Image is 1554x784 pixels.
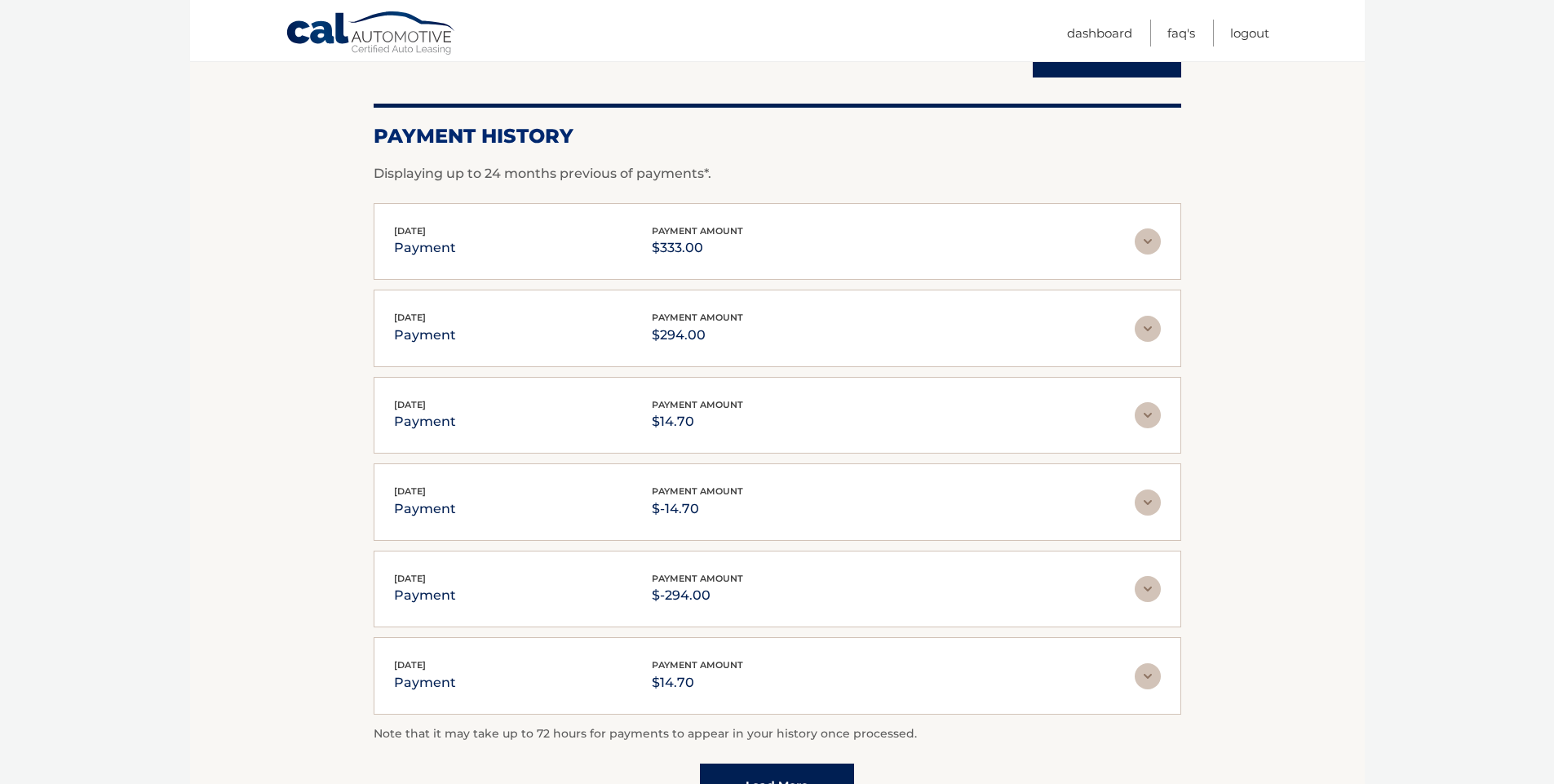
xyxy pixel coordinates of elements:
[652,485,743,497] span: payment amount
[374,164,1181,184] p: Displaying up to 24 months previous of payments*.
[652,225,743,237] span: payment amount
[394,225,426,237] span: [DATE]
[394,485,426,497] span: [DATE]
[394,312,426,323] span: [DATE]
[652,237,743,259] p: $333.00
[374,124,1181,148] h2: Payment History
[652,498,743,520] p: $-14.70
[1135,489,1161,516] img: accordion-rest.svg
[394,410,456,433] p: payment
[1135,576,1161,602] img: accordion-rest.svg
[1067,20,1132,47] a: Dashboard
[652,573,743,584] span: payment amount
[394,399,426,410] span: [DATE]
[652,324,743,347] p: $294.00
[1135,402,1161,428] img: accordion-rest.svg
[1135,663,1161,689] img: accordion-rest.svg
[1230,20,1269,47] a: Logout
[652,671,743,694] p: $14.70
[394,237,456,259] p: payment
[1167,20,1195,47] a: FAQ's
[652,410,743,433] p: $14.70
[652,584,743,607] p: $-294.00
[394,324,456,347] p: payment
[394,659,426,671] span: [DATE]
[394,671,456,694] p: payment
[652,659,743,671] span: payment amount
[374,724,1181,744] p: Note that it may take up to 72 hours for payments to appear in your history once processed.
[394,573,426,584] span: [DATE]
[394,584,456,607] p: payment
[1135,316,1161,342] img: accordion-rest.svg
[652,399,743,410] span: payment amount
[394,498,456,520] p: payment
[1135,228,1161,255] img: accordion-rest.svg
[286,11,457,58] a: Cal Automotive
[652,312,743,323] span: payment amount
